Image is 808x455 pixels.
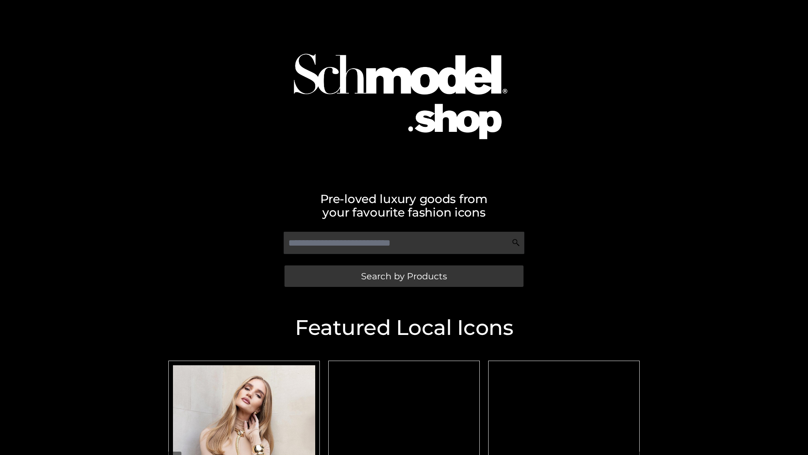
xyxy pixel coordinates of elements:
img: Search Icon [512,238,520,247]
h2: Featured Local Icons​ [164,317,644,338]
a: Search by Products [284,265,524,287]
h2: Pre-loved luxury goods from your favourite fashion icons [164,192,644,219]
span: Search by Products [361,272,447,281]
